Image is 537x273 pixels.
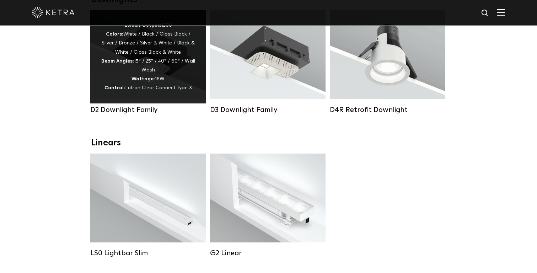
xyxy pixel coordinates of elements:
[330,10,445,114] a: D4R Retrofit Downlight Lumen Output:800Colors:White / BlackBeam Angles:15° / 25° / 40° / 60°Watta...
[210,249,326,257] div: G2 Linear
[210,10,326,114] a: D3 Downlight Family Lumen Output:700 / 900 / 1100Colors:White / Black / Silver / Bronze / Paintab...
[210,154,326,257] a: G2 Linear Lumen Output:400 / 700 / 1000Colors:WhiteBeam Angles:Flood / [GEOGRAPHIC_DATA] / Narrow...
[104,85,125,90] strong: Control:
[90,106,206,114] div: D2 Downlight Family
[131,76,155,81] strong: Wattage:
[91,138,446,148] div: Linears
[32,7,75,18] img: ketra-logo-2019-white
[125,85,192,90] span: Lutron Clear Connect Type X
[90,10,206,114] a: D2 Downlight Family Lumen Output:1200Colors:White / Black / Gloss Black / Silver / Bronze / Silve...
[90,154,206,257] a: LS0 Lightbar Slim Lumen Output:200 / 350Colors:White / BlackControl:X96 Controller
[90,249,206,257] div: LS0 Lightbar Slim
[101,21,195,93] div: 1200 White / Black / Gloss Black / Silver / Bronze / Silver & White / Black & White / Gloss Black...
[101,59,134,64] strong: Beam Angles:
[497,9,505,16] img: Hamburger%20Nav.svg
[481,9,490,18] img: search icon
[210,106,326,114] div: D3 Downlight Family
[106,32,123,37] strong: Colors:
[330,106,445,114] div: D4R Retrofit Downlight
